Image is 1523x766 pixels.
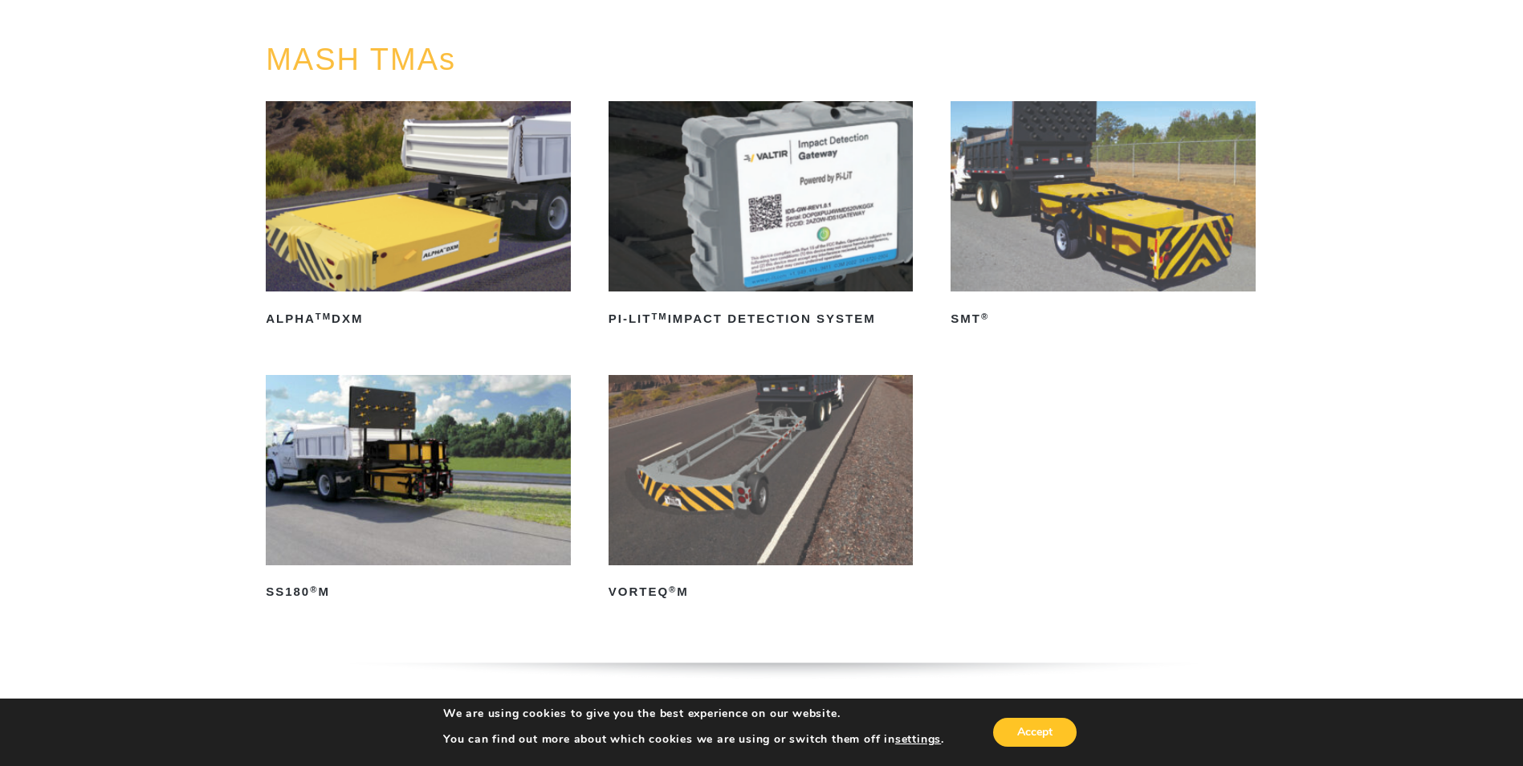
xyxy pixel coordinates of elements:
a: VORTEQ®M [609,375,914,605]
a: SMT® [951,101,1256,332]
button: settings [895,732,941,747]
a: MASH TMAs [266,43,456,76]
a: SS180®M [266,375,571,605]
a: PI-LITTMImpact Detection System [609,101,914,332]
sup: TM [316,312,332,321]
sup: TM [651,312,667,321]
button: Accept [993,718,1077,747]
h2: SS180 M [266,580,571,605]
h2: PI-LIT Impact Detection System [609,306,914,332]
p: You can find out more about which cookies we are using or switch them off in . [443,732,944,747]
p: We are using cookies to give you the best experience on our website. [443,707,944,721]
sup: ® [981,312,989,321]
h2: ALPHA DXM [266,306,571,332]
sup: ® [310,585,318,594]
a: ALPHATMDXM [266,101,571,332]
h2: VORTEQ M [609,580,914,605]
h2: SMT [951,306,1256,332]
sup: ® [669,585,677,594]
